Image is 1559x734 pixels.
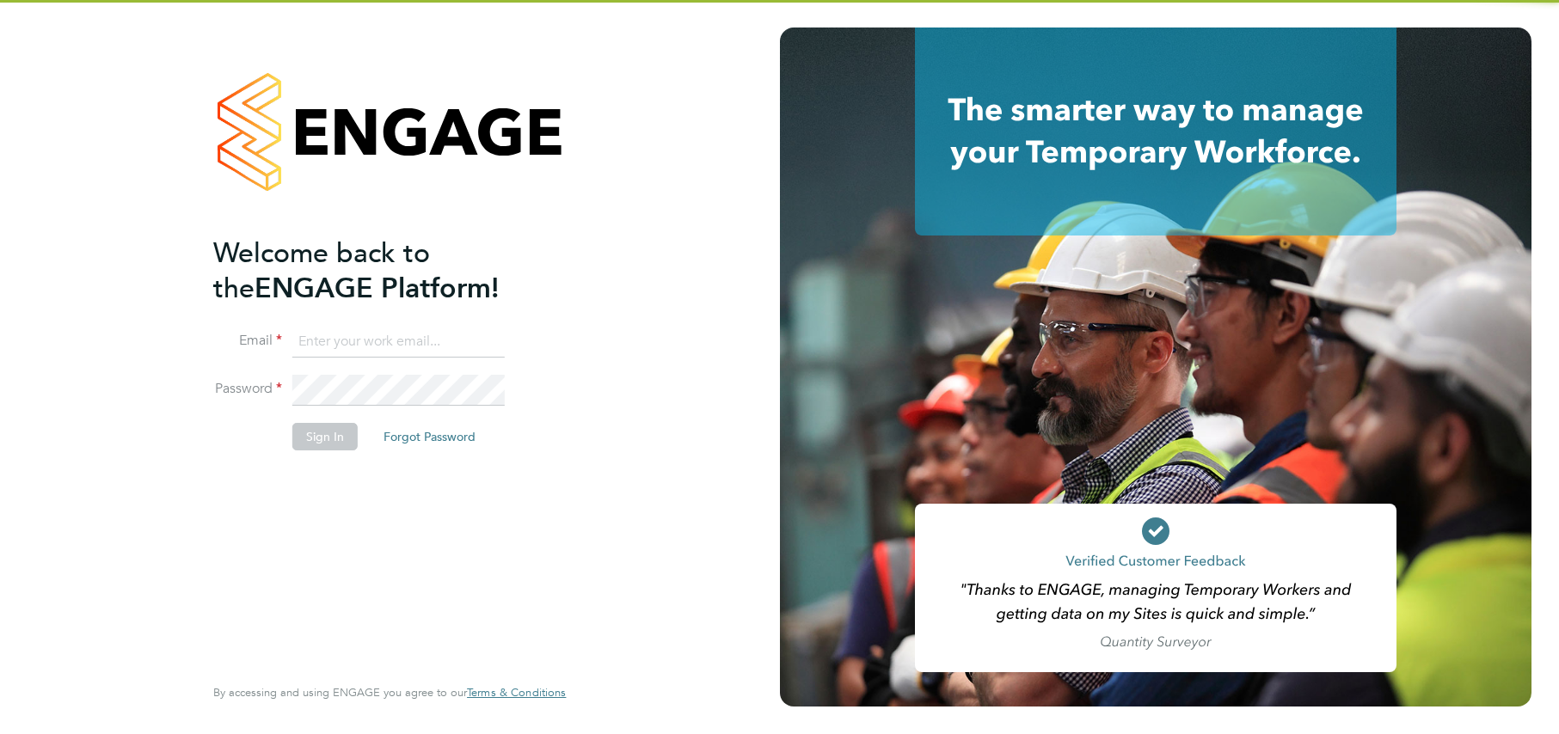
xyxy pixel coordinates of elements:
button: Sign In [292,423,358,450]
span: Welcome back to the [213,236,430,305]
input: Enter your work email... [292,327,505,358]
button: Forgot Password [370,423,489,450]
span: Terms & Conditions [467,685,566,700]
span: By accessing and using ENGAGE you agree to our [213,685,566,700]
a: Terms & Conditions [467,686,566,700]
label: Password [213,380,282,398]
h2: ENGAGE Platform! [213,235,549,306]
label: Email [213,332,282,350]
